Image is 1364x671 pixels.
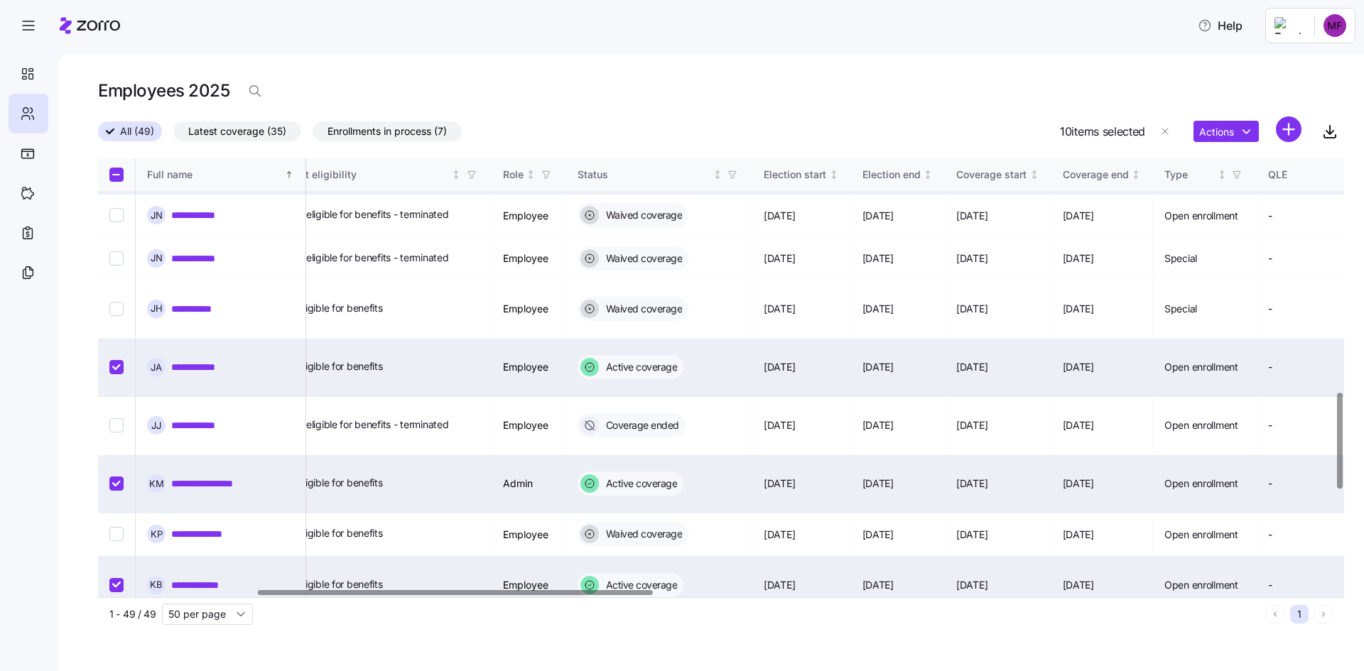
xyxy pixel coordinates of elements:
th: Full nameSorted ascending [136,158,306,191]
span: Active coverage [602,476,678,491]
td: Employee [492,280,566,338]
span: [DATE] [862,251,894,266]
input: Select record 27 [109,418,124,432]
td: Admin [492,455,566,513]
span: Ineligible for benefits - terminated [298,418,449,432]
div: Status [578,167,710,182]
td: Employee [492,556,566,614]
span: [DATE] [956,251,987,266]
span: Waived coverage [602,302,683,316]
span: Active coverage [602,578,678,592]
div: Full name [147,167,282,182]
span: Active coverage [602,360,678,374]
span: Latest coverage (35) [188,122,286,141]
div: Not sorted [1131,170,1141,180]
span: J J [151,421,161,430]
img: ab950ebd7c731523cc3f55f7534ab0d0 [1324,14,1346,37]
td: Employee [492,513,566,556]
h1: Employees 2025 [98,80,229,102]
div: Not sorted [526,170,536,180]
th: Coverage startNot sorted [945,158,1051,191]
span: [DATE] [764,302,795,316]
div: Not sorted [451,170,461,180]
th: Benefit eligibilityNot sorted [264,158,492,191]
svg: add icon [1276,116,1301,142]
span: [DATE] [956,302,987,316]
div: Election start [764,167,826,182]
div: Not sorted [713,170,722,180]
input: Select all records [109,168,124,182]
span: [DATE] [862,209,894,223]
span: [DATE] [956,578,987,592]
div: Coverage start [956,167,1027,182]
span: [DATE] [956,418,987,432]
span: [DATE] [862,578,894,592]
span: Open enrollment [1164,578,1238,592]
th: Election endNot sorted [851,158,946,191]
span: K P [151,530,163,539]
span: [DATE] [956,476,987,491]
span: Enrollments in process (7) [328,122,447,141]
td: Employee [492,397,566,455]
div: Benefit eligibility [276,167,449,182]
span: 10 items selected [1060,123,1145,141]
div: Not sorted [829,170,839,180]
span: [DATE] [862,476,894,491]
span: Waived coverage [602,527,683,541]
th: RoleNot sorted [492,158,566,191]
span: Waived coverage [602,251,683,266]
span: [DATE] [764,578,795,592]
span: Special [1164,302,1197,316]
td: Employee [492,339,566,397]
div: Role [503,167,524,182]
th: TypeNot sorted [1153,158,1257,191]
span: Eligible for benefits [298,359,383,373]
span: [DATE] [764,528,795,542]
span: [DATE] [862,418,894,432]
button: Help [1186,11,1254,40]
span: Open enrollment [1164,418,1238,432]
button: Previous page [1266,605,1284,623]
input: Select record 30 [109,578,124,592]
span: [DATE] [764,360,795,374]
span: [DATE] [764,209,795,223]
span: Open enrollment [1164,476,1238,491]
th: StatusNot sorted [566,158,753,191]
input: Select record 24 [109,251,124,266]
span: Open enrollment [1164,209,1238,223]
span: [DATE] [1063,209,1094,223]
span: [DATE] [956,528,987,542]
input: Select record 28 [109,476,124,491]
span: Ineligible for benefits - terminated [298,207,449,222]
div: Sorted ascending [284,170,294,180]
th: Election startNot sorted [752,158,851,191]
span: K B [150,580,163,589]
span: [DATE] [1063,360,1094,374]
span: J H [151,304,163,313]
input: Select record 29 [109,527,124,541]
span: Eligible for benefits [298,577,383,591]
img: Employer logo [1274,17,1303,34]
span: Waived coverage [602,208,683,222]
span: J A [151,363,162,372]
span: [DATE] [1063,578,1094,592]
span: [DATE] [956,209,987,223]
td: Employee [492,195,566,237]
td: Employee [492,237,566,280]
span: Coverage ended [602,418,679,432]
span: [DATE] [862,528,894,542]
span: [DATE] [1063,476,1094,491]
button: Actions [1193,121,1259,142]
button: 1 [1290,605,1309,623]
span: [DATE] [862,360,894,374]
span: Help [1198,17,1243,34]
div: Not sorted [1217,170,1227,180]
div: Type [1164,167,1214,182]
span: [DATE] [764,418,795,432]
span: [DATE] [956,360,987,374]
input: Select record 25 [109,302,124,316]
span: K M [149,479,164,489]
span: Ineligible for benefits - terminated [298,251,449,265]
span: J N [151,253,163,263]
div: Not sorted [923,170,933,180]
